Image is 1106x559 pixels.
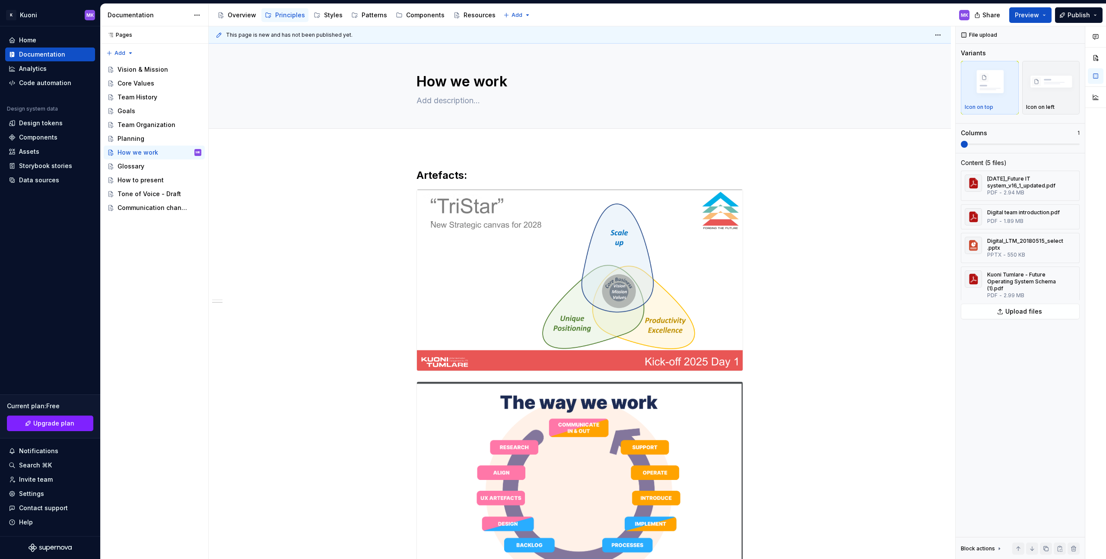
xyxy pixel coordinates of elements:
[118,79,154,88] div: Core Values
[961,49,986,57] div: Variants
[961,543,1003,555] div: Block actions
[392,8,448,22] a: Components
[19,79,71,87] div: Code automation
[324,11,343,19] div: Styles
[19,518,33,527] div: Help
[29,543,72,552] svg: Supernova Logo
[982,11,1000,19] span: Share
[118,190,181,198] div: Tone of Voice - Draft
[5,487,95,501] a: Settings
[19,504,68,512] div: Contact support
[20,11,37,19] div: Kuoni
[2,6,99,24] button: KKuoniMK
[104,32,132,38] div: Pages
[118,107,135,115] div: Goals
[104,132,205,146] a: Planning
[104,63,205,215] div: Page tree
[5,444,95,458] button: Notifications
[406,11,445,19] div: Components
[961,12,968,19] div: MK
[1004,189,1024,196] span: 2.94 MB
[118,148,158,157] div: How we work
[5,173,95,187] a: Data sources
[450,8,499,22] a: Resources
[118,162,144,171] div: Glossary
[999,292,1002,299] span: -
[961,159,1007,167] div: Content (5 files)
[7,402,93,410] div: Current plan : Free
[5,130,95,144] a: Components
[104,63,205,76] a: Vision & Mission
[118,203,189,212] div: Communication channels
[19,447,58,455] div: Notifications
[86,12,94,19] div: MK
[961,129,987,137] div: Columns
[19,133,57,142] div: Components
[104,146,205,159] a: How we workMK
[19,147,39,156] div: Assets
[104,76,205,90] a: Core Values
[261,8,308,22] a: Principles
[987,175,1064,189] div: [DATE]_Future IT system_v16_1_updated.pdf
[417,190,743,371] img: 8c522507-6aa7-4ab6-9546-ec03ae25899d.png
[5,159,95,173] a: Storybook stories
[1004,292,1024,299] span: 2.99 MB
[19,475,53,484] div: Invite team
[1007,251,1025,258] span: 550 KB
[1022,61,1080,114] button: placeholderIcon on left
[196,148,200,157] div: MK
[226,32,353,38] span: This page is new and has not been published yet.
[19,461,52,470] div: Search ⌘K
[118,121,175,129] div: Team Organization
[108,11,189,19] div: Documentation
[999,218,1002,225] span: -
[19,489,44,498] div: Settings
[1003,251,1006,258] span: -
[362,11,387,19] div: Patterns
[987,218,998,225] span: PDF
[19,162,72,170] div: Storybook stories
[1026,66,1076,99] img: placeholder
[348,8,391,22] a: Patterns
[104,187,205,201] a: Tone of Voice - Draft
[987,271,1064,292] div: Kuoni Tumlare - Future Operating System Schema (1).pdf
[961,61,1019,114] button: placeholderIcon on top
[19,176,59,184] div: Data sources
[104,201,205,215] a: Communication channels
[415,71,741,92] textarea: How we work
[501,9,533,21] button: Add
[464,11,496,19] div: Resources
[7,416,93,431] a: Upgrade plan
[6,10,16,20] div: K
[1068,11,1090,19] span: Publish
[999,189,1002,196] span: -
[104,90,205,104] a: Team History
[118,65,168,74] div: Vision & Mission
[33,419,74,428] span: Upgrade plan
[1005,307,1042,316] span: Upload files
[228,11,256,19] div: Overview
[19,64,47,73] div: Analytics
[104,47,136,59] button: Add
[987,238,1064,251] div: Digital_LTM_20180515_select.pptx
[5,33,95,47] a: Home
[965,66,1015,99] img: placeholder
[5,515,95,529] button: Help
[1026,104,1055,111] p: Icon on left
[5,501,95,515] button: Contact support
[104,104,205,118] a: Goals
[5,62,95,76] a: Analytics
[104,159,205,173] a: Glossary
[5,145,95,159] a: Assets
[987,292,998,299] span: PDF
[118,176,164,184] div: How to present
[5,48,95,61] a: Documentation
[104,118,205,132] a: Team Organization
[214,6,499,24] div: Page tree
[5,116,95,130] a: Design tokens
[1077,130,1080,137] p: 1
[19,50,65,59] div: Documentation
[1009,7,1052,23] button: Preview
[5,473,95,486] a: Invite team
